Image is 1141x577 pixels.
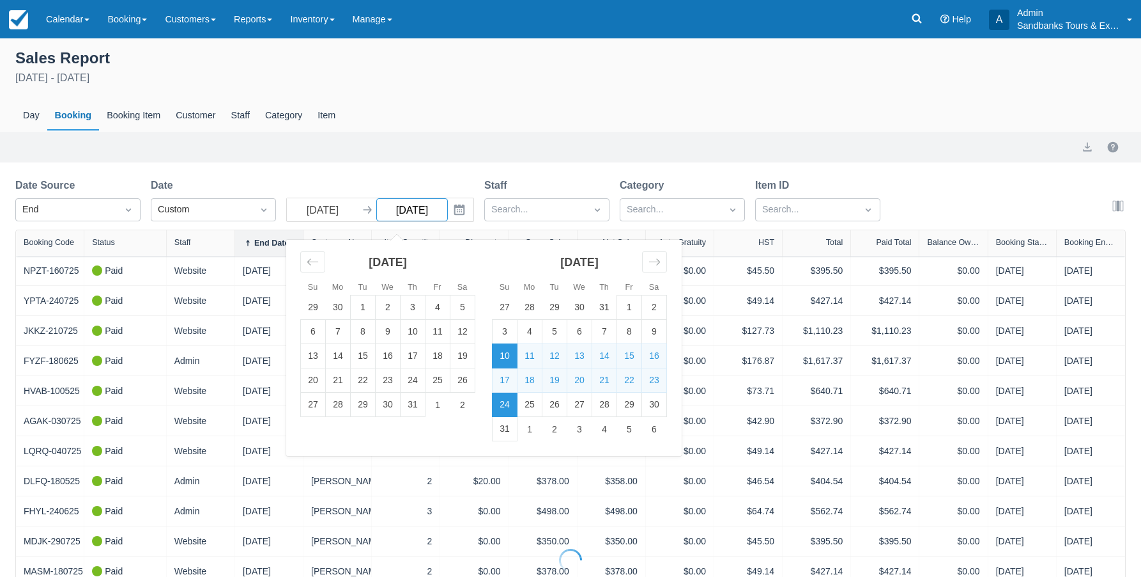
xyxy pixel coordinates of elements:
td: Choose Thursday, July 31, 2025 as your check-out date. It’s available. [592,296,617,320]
label: Date [151,178,178,193]
td: Selected. Monday, August 11, 2025 [517,344,542,368]
td: Choose Monday, August 25, 2025 as your check-out date. It’s available. [517,393,542,417]
div: Sales Report [15,46,1126,68]
td: Choose Monday, July 28, 2025 as your check-out date. It’s available. [517,296,542,320]
strong: [DATE] [369,256,407,269]
p: Sandbanks Tours & Experiences [1017,19,1119,32]
small: We [573,283,585,292]
td: Choose Thursday, July 17, 2025 as your check-out date. It’s available. [401,344,425,368]
div: Customer [168,101,223,130]
td: Choose Wednesday, July 30, 2025 as your check-out date. It’s available. [376,393,401,417]
small: Tu [549,283,558,292]
div: Booking Item [99,101,168,130]
td: Choose Friday, July 25, 2025 as your check-out date. It’s available. [425,368,450,393]
img: checkfront-main-nav-mini-logo.png [9,10,28,29]
label: Date Source [15,178,80,193]
td: Choose Saturday, September 6, 2025 as your check-out date. It’s available. [642,417,667,441]
td: Choose Tuesday, July 29, 2025 as your check-out date. It’s available. [542,296,567,320]
td: Choose Friday, September 5, 2025 as your check-out date. It’s available. [617,417,642,441]
td: Choose Friday, July 4, 2025 as your check-out date. It’s available. [425,296,450,320]
td: Choose Tuesday, July 15, 2025 as your check-out date. It’s available. [351,344,376,368]
td: Choose Thursday, July 31, 2025 as your check-out date. It’s available. [401,393,425,417]
td: Selected. Tuesday, August 19, 2025 [542,368,567,393]
td: Choose Wednesday, July 23, 2025 as your check-out date. It’s available. [376,368,401,393]
td: Choose Tuesday, August 26, 2025 as your check-out date. It’s available. [542,393,567,417]
td: Choose Friday, August 8, 2025 as your check-out date. It’s available. [617,320,642,344]
td: Selected. Thursday, August 21, 2025 [592,368,617,393]
td: Choose Friday, August 1, 2025 as your check-out date. It’s available. [617,296,642,320]
td: Choose Wednesday, September 3, 2025 as your check-out date. It’s available. [567,417,592,441]
td: Selected. Wednesday, August 13, 2025 [567,344,592,368]
button: Interact with the calendar and add the check-in date for your trip. [448,198,473,221]
td: Choose Tuesday, July 8, 2025 as your check-out date. It’s available. [351,320,376,344]
small: Fr [625,283,633,292]
td: Choose Thursday, July 24, 2025 as your check-out date. It’s available. [401,368,425,393]
small: Tu [358,283,367,292]
td: Choose Thursday, July 10, 2025 as your check-out date. It’s available. [401,320,425,344]
i: Help [940,15,949,24]
td: Choose Wednesday, July 16, 2025 as your check-out date. It’s available. [376,344,401,368]
td: Selected. Monday, August 18, 2025 [517,368,542,393]
td: Choose Monday, August 4, 2025 as your check-out date. It’s available. [517,320,542,344]
p: Admin [1017,6,1119,19]
td: Choose Sunday, June 29, 2025 as your check-out date. It’s available. [301,296,326,320]
td: Choose Monday, June 30, 2025 as your check-out date. It’s available. [326,296,351,320]
label: Staff [484,178,512,193]
td: Choose Tuesday, July 29, 2025 as your check-out date. It’s available. [351,393,376,417]
td: Selected as start date. Sunday, August 10, 2025 [493,344,517,368]
td: Choose Wednesday, July 9, 2025 as your check-out date. It’s available. [376,320,401,344]
td: Choose Saturday, July 19, 2025 as your check-out date. It’s available. [450,344,475,368]
td: Choose Saturday, August 2, 2025 as your check-out date. It’s available. [642,296,667,320]
td: Choose Saturday, July 5, 2025 as your check-out date. It’s available. [450,296,475,320]
input: End Date [376,198,448,221]
td: Choose Thursday, September 4, 2025 as your check-out date. It’s available. [592,417,617,441]
small: Th [599,283,609,292]
td: Choose Thursday, August 7, 2025 as your check-out date. It’s available. [592,320,617,344]
div: Booking [47,101,100,130]
td: Choose Tuesday, July 1, 2025 as your check-out date. It’s available. [351,296,376,320]
td: Choose Sunday, July 20, 2025 as your check-out date. It’s available. [301,368,326,393]
td: Choose Sunday, July 27, 2025 as your check-out date. It’s available. [301,393,326,417]
td: Selected. Friday, August 15, 2025 [617,344,642,368]
td: Choose Monday, July 7, 2025 as your check-out date. It’s available. [326,320,351,344]
td: Choose Sunday, August 31, 2025 as your check-out date. It’s available. [493,417,517,441]
td: Choose Saturday, July 12, 2025 as your check-out date. It’s available. [450,320,475,344]
small: Su [500,283,509,292]
td: Choose Monday, July 28, 2025 as your check-out date. It’s available. [326,393,351,417]
label: Item ID [755,178,794,193]
td: Choose Monday, July 14, 2025 as your check-out date. It’s available. [326,344,351,368]
small: Fr [434,283,441,292]
small: Sa [457,283,467,292]
div: Day [15,101,47,130]
div: A [989,10,1009,30]
small: We [381,283,394,292]
td: Choose Sunday, August 3, 2025 as your check-out date. It’s available. [493,320,517,344]
div: Calendar [286,240,681,456]
td: Choose Friday, July 11, 2025 as your check-out date. It’s available. [425,320,450,344]
td: Choose Tuesday, September 2, 2025 as your check-out date. It’s available. [542,417,567,441]
button: export [1080,139,1095,155]
span: Dropdown icon [591,203,604,216]
td: Choose Monday, September 1, 2025 as your check-out date. It’s available. [517,417,542,441]
td: Choose Sunday, July 6, 2025 as your check-out date. It’s available. [301,320,326,344]
td: Choose Friday, July 18, 2025 as your check-out date. It’s available. [425,344,450,368]
td: Selected. Thursday, August 14, 2025 [592,344,617,368]
td: Choose Wednesday, August 6, 2025 as your check-out date. It’s available. [567,320,592,344]
td: Selected. Sunday, August 17, 2025 [493,368,517,393]
small: Sa [649,283,659,292]
div: Move forward to switch to the next month. [642,251,667,273]
div: End [22,203,111,217]
td: Choose Thursday, July 3, 2025 as your check-out date. It’s available. [401,296,425,320]
small: Th [408,283,417,292]
td: Selected. Saturday, August 16, 2025 [642,344,667,368]
td: Choose Saturday, August 9, 2025 as your check-out date. It’s available. [642,320,667,344]
td: Choose Tuesday, August 5, 2025 as your check-out date. It’s available. [542,320,567,344]
div: Custom [158,203,246,217]
td: Choose Monday, July 21, 2025 as your check-out date. It’s available. [326,368,351,393]
span: Dropdown icon [726,203,739,216]
span: Dropdown icon [862,203,875,216]
small: Mo [332,283,344,292]
div: Category [257,101,310,130]
span: Dropdown icon [257,203,270,216]
label: Category [620,178,669,193]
